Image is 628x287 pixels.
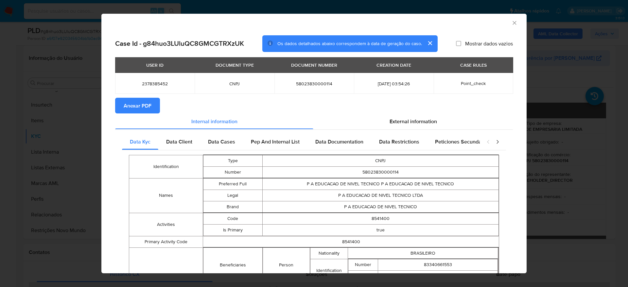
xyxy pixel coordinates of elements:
[511,20,517,25] button: Fechar a janela
[262,201,498,212] td: P A EDUCACAO DE NIVEL TECNICO
[123,81,187,87] span: 2378385452
[310,259,348,282] td: Identification
[456,59,491,71] div: CASE RULES
[191,117,237,125] span: Internal information
[115,39,244,48] h2: Case Id - g84huo3LUluQC8GMCGTRXzUK
[262,155,498,166] td: CNPJ
[422,35,438,51] button: cerrar
[378,259,498,270] td: 83340661553
[202,81,266,87] span: CNPJ
[456,41,461,46] input: Mostrar dados vazios
[315,138,363,145] span: Data Documentation
[465,40,513,47] span: Mostrar dados vazios
[115,113,513,129] div: Detailed info
[129,236,203,247] td: Primary Activity Code
[262,166,498,178] td: 58023830000114
[142,59,167,71] div: USER ID
[203,178,263,190] td: Preferred Full
[124,98,151,113] span: Anexar PDF
[263,247,310,282] td: Person
[287,59,341,71] div: DOCUMENT NUMBER
[262,178,498,190] td: P A EDUCACAO DE NIVEL TECNICO P A EDUCACAO DE NIVEL TECNICO
[348,270,378,282] td: Type
[461,80,486,87] span: Point_check
[129,213,203,236] td: Activities
[203,166,263,178] td: Number
[203,201,263,212] td: Brand
[203,190,263,201] td: Legal
[115,98,160,113] button: Anexar PDF
[378,270,498,282] td: CPF
[129,178,203,213] td: Names
[203,236,499,247] td: 8541400
[262,213,498,224] td: 8541400
[212,59,258,71] div: DOCUMENT TYPE
[282,81,346,87] span: 58023830000114
[390,117,437,125] span: External information
[101,14,527,273] div: closure-recommendation-modal
[362,81,426,87] span: [DATE] 03:54:26
[130,138,150,145] span: Data Kyc
[166,138,192,145] span: Data Client
[262,224,498,236] td: true
[262,190,498,201] td: P A EDUCACAO DE NIVEL TECNICO LTDA
[203,213,263,224] td: Code
[310,247,348,259] td: Nationality
[129,155,203,178] td: Identification
[208,138,235,145] span: Data Cases
[203,247,263,283] td: Beneficiaries
[348,259,378,270] td: Number
[203,224,263,236] td: Is Primary
[277,40,422,47] span: Os dados detalhados abaixo correspondem à data de geração do caso.
[251,138,300,145] span: Pep And Internal List
[203,155,263,166] td: Type
[379,138,419,145] span: Data Restrictions
[122,134,480,150] div: Detailed internal info
[373,59,415,71] div: CREATION DATE
[348,247,498,259] td: BRASILEIRO
[435,138,490,145] span: Peticiones Secundarias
